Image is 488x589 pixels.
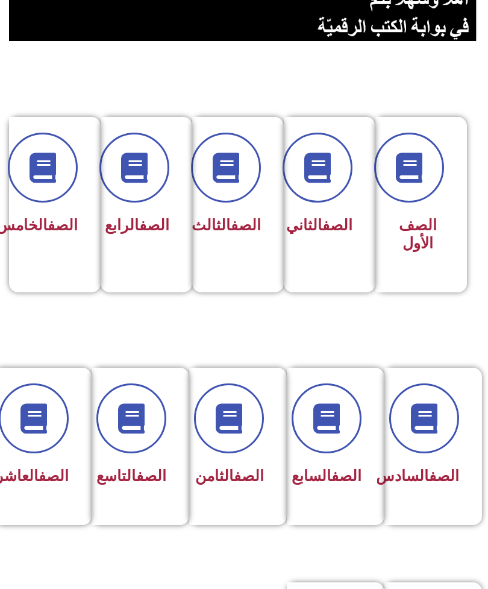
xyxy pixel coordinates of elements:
[39,467,69,485] a: الصف
[399,216,437,252] span: الصف الأول
[139,216,169,234] a: الصف
[231,216,261,234] a: الصف
[96,467,166,485] span: التاسع
[322,216,352,234] a: الصف
[376,467,459,485] span: السادس
[195,467,264,485] span: الثامن
[331,467,361,485] a: الصف
[429,467,459,485] a: الصف
[48,216,78,234] a: الصف
[292,467,361,485] span: السابع
[192,216,261,234] span: الثالث
[286,216,352,234] span: الثاني
[234,467,264,485] a: الصف
[105,216,169,234] span: الرابع
[136,467,166,485] a: الصف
